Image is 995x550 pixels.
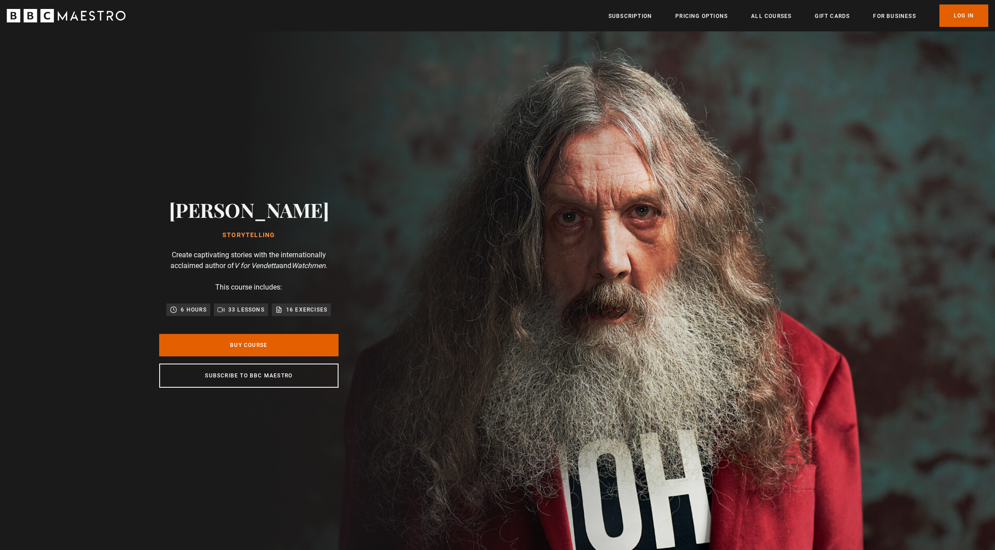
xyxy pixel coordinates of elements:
p: Create captivating stories with the internationally acclaimed author of and . [159,250,339,271]
p: This course includes: [215,282,282,293]
h1: Storytelling [169,232,329,239]
svg: BBC Maestro [7,9,126,22]
p: 33 lessons [228,305,265,314]
a: For business [873,12,916,21]
a: Log In [939,4,988,27]
p: 6 hours [181,305,206,314]
h2: [PERSON_NAME] [169,198,329,221]
i: V for Vendetta [234,261,279,270]
a: Gift Cards [815,12,850,21]
a: All Courses [751,12,791,21]
a: Buy Course [159,334,339,356]
a: Subscribe to BBC Maestro [159,364,339,388]
i: Watchmen [291,261,326,270]
a: Subscription [608,12,652,21]
a: Pricing Options [675,12,728,21]
p: 16 exercises [286,305,327,314]
nav: Primary [608,4,988,27]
